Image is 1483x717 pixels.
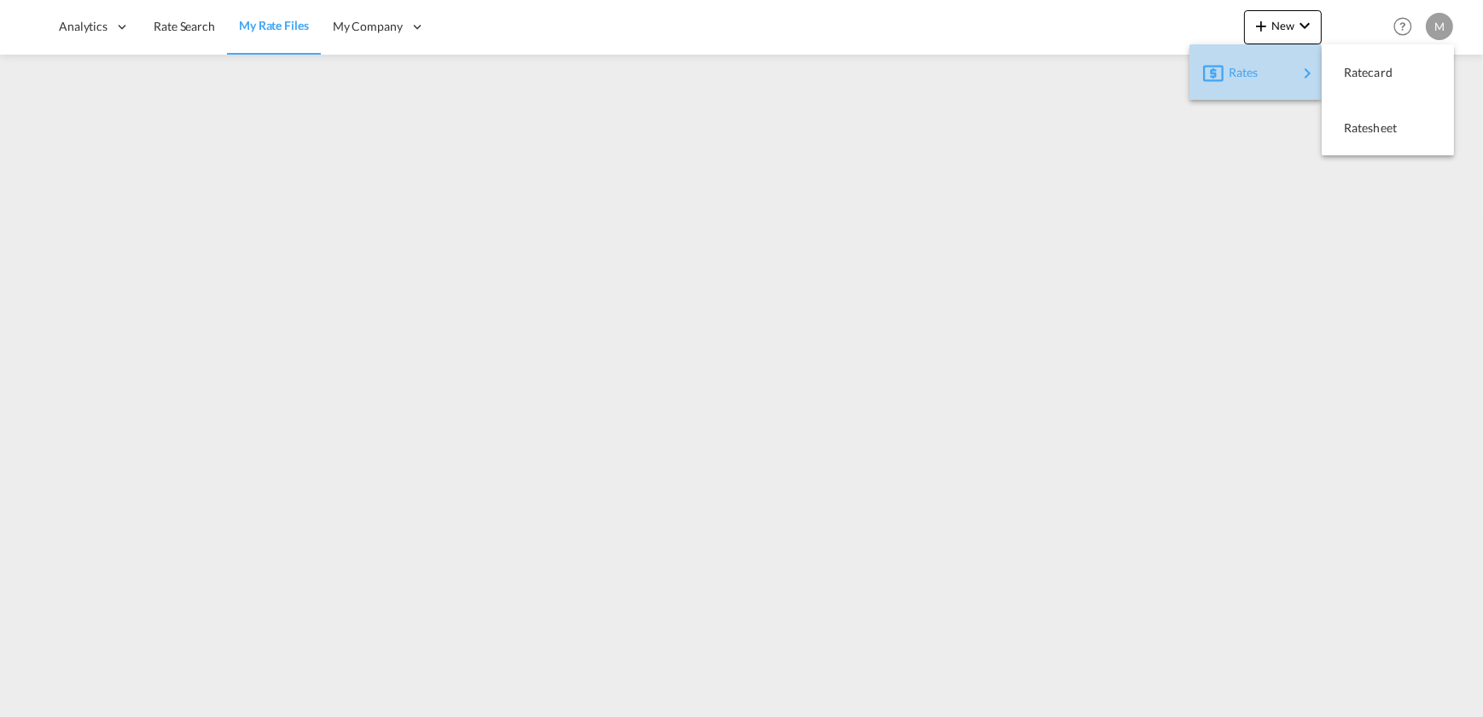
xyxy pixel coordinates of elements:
[1229,55,1249,90] span: Rates
[1344,111,1363,145] span: Ratesheet
[1335,107,1440,149] div: Ratesheet
[1297,63,1317,84] md-icon: icon-chevron-right
[1335,51,1440,94] div: Ratecard
[1344,55,1363,90] span: Ratecard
